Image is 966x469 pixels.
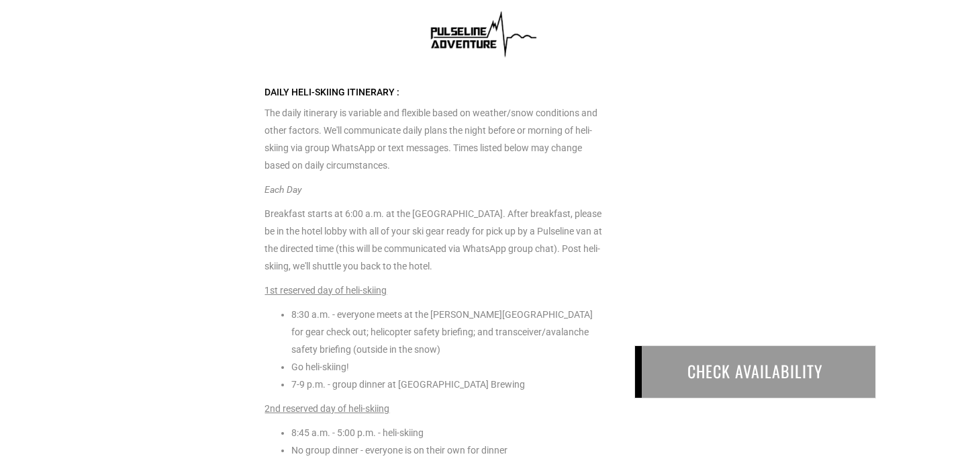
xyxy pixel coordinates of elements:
[264,83,603,101] div: Daily Heli-Skiing Itinerary :
[291,306,603,358] li: 8:30 a.m. - everyone meets at the [PERSON_NAME][GEOGRAPHIC_DATA] for gear check out; helicopter s...
[264,205,603,275] p: Breakfast starts at 6:00 a.m. at the [GEOGRAPHIC_DATA]. After breakfast, please be in the hotel l...
[264,184,302,195] em: Each Day
[291,358,603,376] li: Go heli-skiing!
[291,424,603,441] li: 8:45 a.m. - 5:00 p.m. - heli-skiing
[264,403,389,414] u: 2nd reserved day of heli-skiing
[425,7,541,60] img: 1638909355.png
[291,441,603,459] li: No group dinner - everyone is on their own for dinner
[264,83,603,174] p: The daily itinerary is variable and flexible based on weather/snow conditions and other factors. ...
[264,285,387,296] u: 1st reserved day of heli-skiing
[291,376,603,393] li: 7-9 p.m. - group dinner at [GEOGRAPHIC_DATA] Brewing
